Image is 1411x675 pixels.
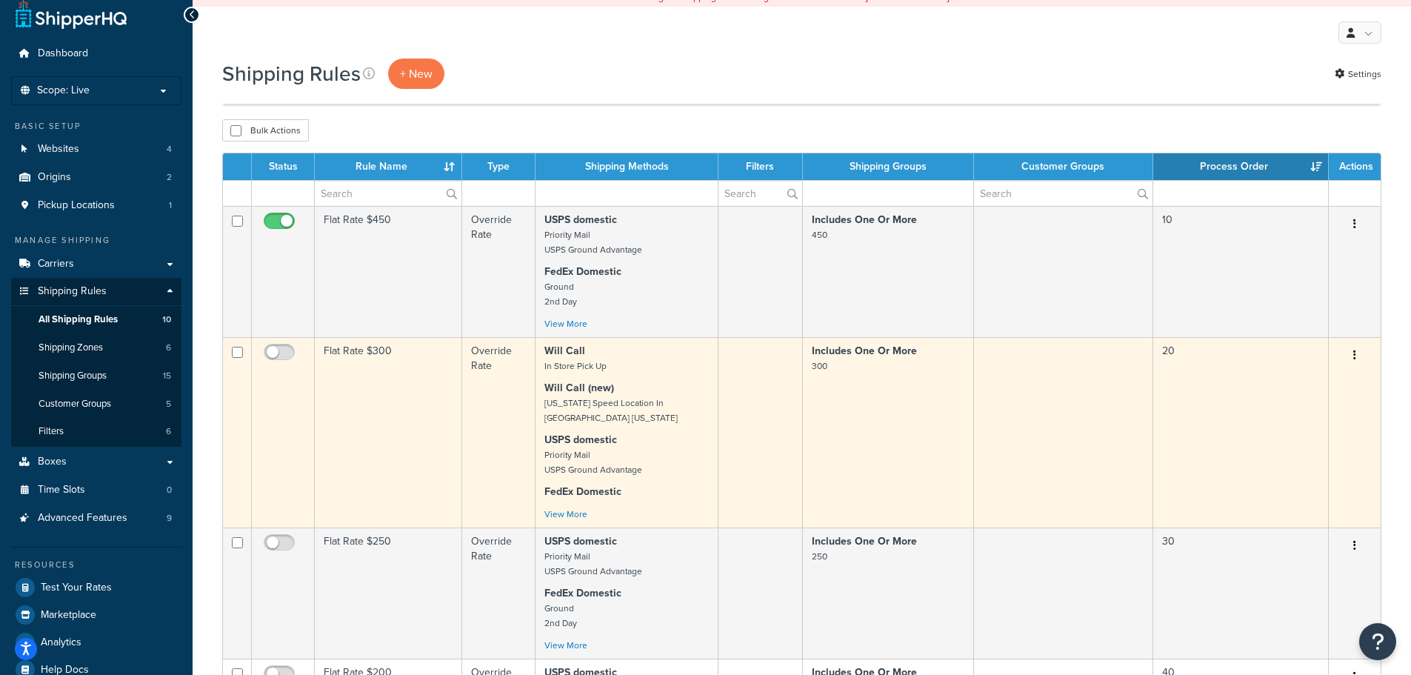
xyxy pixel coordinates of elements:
[41,582,112,594] span: Test Your Rates
[11,476,181,504] li: Time Slots
[222,59,361,88] h1: Shipping Rules
[11,574,181,601] a: Test Your Rates
[974,153,1153,180] th: Customer Groups
[11,334,181,362] a: Shipping Zones 6
[38,456,67,468] span: Boxes
[11,164,181,191] li: Origins
[812,228,827,242] small: 450
[11,390,181,418] li: Customer Groups
[169,199,172,212] span: 1
[252,153,315,180] th: Status
[11,250,181,278] a: Carriers
[166,342,171,354] span: 6
[544,508,587,521] a: View More
[11,505,181,532] li: Advanced Features
[11,278,181,447] li: Shipping Rules
[163,370,171,382] span: 15
[11,390,181,418] a: Customer Groups 5
[167,143,172,156] span: 4
[812,212,917,227] strong: Includes One Or More
[1153,337,1329,528] td: 20
[38,199,115,212] span: Pickup Locations
[38,484,85,496] span: Time Slots
[11,278,181,305] a: Shipping Rules
[544,359,607,373] small: In Store Pick Up
[162,313,171,326] span: 10
[11,476,181,504] a: Time Slots 0
[39,342,103,354] span: Shipping Zones
[38,512,127,525] span: Advanced Features
[544,639,587,652] a: View More
[544,585,621,601] strong: FedEx Domestic
[11,192,181,219] li: Pickup Locations
[536,153,719,180] th: Shipping Methods
[544,396,678,425] small: [US_STATE] Speed Location In [GEOGRAPHIC_DATA] [US_STATE]
[315,206,462,337] td: Flat Rate $450
[544,280,577,308] small: Ground 2nd Day
[39,370,107,382] span: Shipping Groups
[388,59,444,89] p: + New
[39,425,64,438] span: Filters
[38,171,71,184] span: Origins
[11,505,181,532] a: Advanced Features 9
[167,512,172,525] span: 9
[544,602,577,630] small: Ground 2nd Day
[544,380,614,396] strong: Will Call (new)
[37,84,90,97] span: Scope: Live
[544,317,587,330] a: View More
[11,306,181,333] a: All Shipping Rules 10
[544,550,642,578] small: Priority Mail USPS Ground Advantage
[11,306,181,333] li: All Shipping Rules
[167,171,172,184] span: 2
[544,212,617,227] strong: USPS domestic
[11,40,181,67] a: Dashboard
[544,484,621,499] strong: FedEx Domestic
[462,206,536,337] td: Override Rate
[11,418,181,445] a: Filters 6
[38,47,88,60] span: Dashboard
[544,343,585,359] strong: Will Call
[718,181,801,206] input: Search
[803,153,974,180] th: Shipping Groups
[166,425,171,438] span: 6
[38,258,74,270] span: Carriers
[1153,206,1329,337] td: 10
[544,448,642,476] small: Priority Mail USPS Ground Advantage
[11,448,181,476] a: Boxes
[544,533,617,549] strong: USPS domestic
[41,609,96,622] span: Marketplace
[462,153,536,180] th: Type
[315,181,461,206] input: Search
[812,533,917,549] strong: Includes One Or More
[544,264,621,279] strong: FedEx Domestic
[11,120,181,133] div: Basic Setup
[41,636,81,649] span: Analytics
[11,136,181,163] a: Websites 4
[812,343,917,359] strong: Includes One Or More
[462,337,536,528] td: Override Rate
[222,119,309,142] button: Bulk Actions
[1153,528,1329,659] td: 30
[11,362,181,390] li: Shipping Groups
[462,528,536,659] td: Override Rate
[544,228,642,256] small: Priority Mail USPS Ground Advantage
[315,337,462,528] td: Flat Rate $300
[1153,153,1329,180] th: Process Order : activate to sort column descending
[39,398,111,410] span: Customer Groups
[11,629,181,656] li: Analytics
[315,528,462,659] td: Flat Rate $250
[544,432,617,448] strong: USPS domestic
[11,192,181,219] a: Pickup Locations 1
[11,362,181,390] a: Shipping Groups 15
[812,550,827,563] small: 250
[11,418,181,445] li: Filters
[974,181,1153,206] input: Search
[11,602,181,628] a: Marketplace
[11,164,181,191] a: Origins 2
[718,153,802,180] th: Filters
[11,136,181,163] li: Websites
[38,143,79,156] span: Websites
